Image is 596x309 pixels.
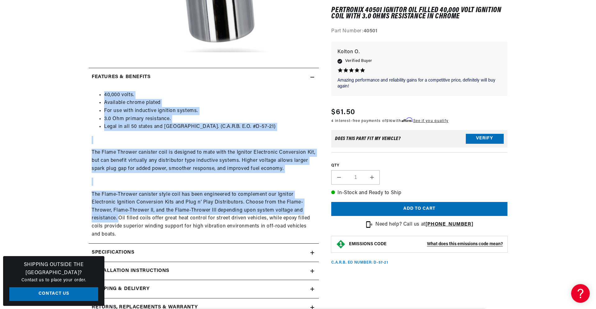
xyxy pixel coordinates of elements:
strong: 40501 [364,29,378,34]
p: 4 interest-free payments of with . [331,118,448,124]
h3: Shipping Outside the [GEOGRAPHIC_DATA]? [9,261,98,277]
strong: What does this emissions code mean? [427,242,503,247]
p: Contact us to place your order. [9,277,98,284]
summary: Installation instructions [89,262,319,280]
p: In-Stock and Ready to Ship [331,189,507,197]
p: The Flame-Thrower canister style coil has been engineered to complement our Ignitor Electronic Ig... [92,191,316,239]
summary: Features & Benefits [89,68,319,86]
h1: PerTronix 40501 Ignitor Oil Filled 40,000 Volt Ignition Coil with 3.0 Ohms Resistance in Chrome [331,7,507,20]
h2: Installation instructions [92,267,169,275]
li: Available chrome plated [104,99,316,107]
span: Verified Buyer [345,58,372,65]
span: $61.50 [331,107,355,118]
li: Legal in all 50 states and [GEOGRAPHIC_DATA]. (C.A.R.B. E.O. #D-57-21) [104,123,316,131]
li: 3.0 Ohm primary resistance. [104,115,316,123]
p: Need help? Call us at [375,221,473,229]
span: Affirm [401,118,412,122]
p: Amazing performance and reliability gains for a competitive price, definitely will buy again! [337,77,501,90]
a: See if you qualify - Learn more about Affirm Financing (opens in modal) [413,119,448,123]
img: Emissions code [336,240,346,250]
button: Verify [466,134,504,144]
a: Contact Us [9,287,98,301]
label: QTY [331,163,507,168]
span: $16 [386,119,393,123]
h2: Shipping & Delivery [92,285,149,293]
summary: Shipping & Delivery [89,280,319,298]
p: C.A.R.B. EO Number: D-57-21 [331,260,388,266]
p: Kolton O. [337,48,501,57]
a: [PHONE_NUMBER] [425,222,473,227]
h2: Features & Benefits [92,73,150,81]
div: Part Number: [331,28,507,36]
li: 40,000 volts. [104,91,316,99]
h2: Specifications [92,249,134,257]
li: For use with inductive ignition systems. [104,107,316,115]
button: Add to cart [331,202,507,216]
p: The Flame Thrower canister coil is designed to mate with the Ignitor Electronic Conversion Kit, b... [92,149,316,173]
div: Does This part fit My vehicle? [335,136,401,141]
button: EMISSIONS CODEWhat does this emissions code mean? [349,242,503,247]
strong: EMISSIONS CODE [349,242,387,247]
summary: Specifications [89,244,319,262]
